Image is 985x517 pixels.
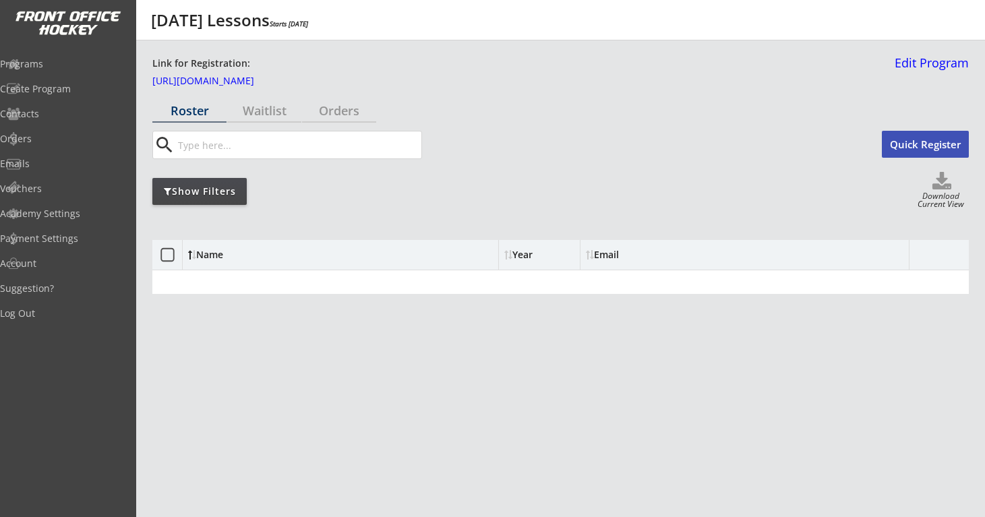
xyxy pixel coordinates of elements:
div: [DATE] Lessons [151,12,308,28]
div: Name [188,250,298,260]
div: Email [586,250,707,260]
a: [URL][DOMAIN_NAME] [152,76,287,91]
a: Edit Program [889,57,969,80]
div: Link for Registration: [152,57,252,71]
div: Roster [152,104,227,117]
button: Quick Register [882,131,969,158]
div: Orders [302,104,376,117]
div: Download Current View [913,192,969,210]
em: Starts [DATE] [270,19,308,28]
div: Waitlist [227,104,301,117]
img: FOH%20White%20Logo%20Transparent.png [15,11,121,36]
button: search [153,134,175,156]
div: Show Filters [152,185,247,198]
button: Click to download full roster. Your browser settings may try to block it, check your security set... [915,172,969,192]
input: Type here... [175,131,421,158]
div: Year [504,250,574,260]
